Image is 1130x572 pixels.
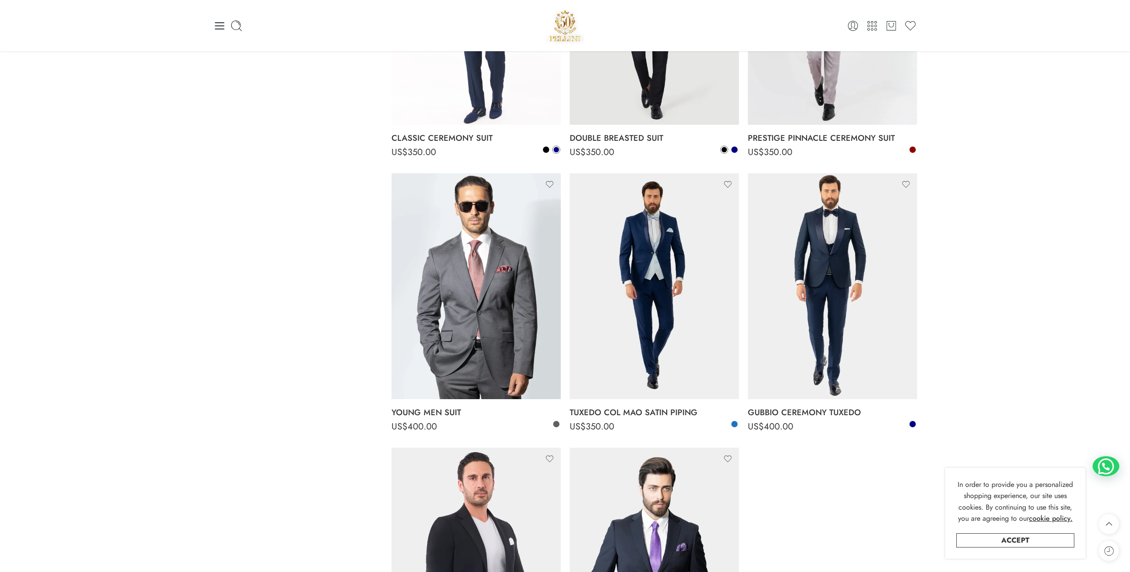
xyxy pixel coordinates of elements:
[847,20,859,32] a: Login / Register
[570,420,586,433] span: US$
[570,146,586,159] span: US$
[1029,513,1073,524] a: cookie policy.
[748,404,917,421] a: GUBBIO CEREMONY TUXEDO
[748,146,764,159] span: US$
[552,146,560,154] a: Navy
[909,146,917,154] a: Bordeaux
[748,420,764,433] span: US$
[730,146,738,154] a: Navy
[748,420,793,433] bdi: 400.00
[958,479,1073,524] span: In order to provide you a personalized shopping experience, our site uses cookies. By continuing ...
[885,20,897,32] a: Cart
[546,7,584,45] a: Pellini -
[392,404,561,421] a: YOUNG MEN SUIT
[392,146,436,159] bdi: 350.00
[546,7,584,45] img: Pellini
[392,420,437,433] bdi: 400.00
[570,129,739,147] a: DOUBLE BREASTED SUIT
[904,20,917,32] a: Wishlist
[392,420,408,433] span: US$
[748,129,917,147] a: PRESTIGE PINNACLE CEREMONY SUIT
[956,533,1074,547] a: Accept
[392,129,561,147] a: CLASSIC CEREMONY SUIT
[392,146,408,159] span: US$
[570,404,739,421] a: TUXEDO COL MAO SATIN PIPING
[570,420,614,433] bdi: 350.00
[909,420,917,428] a: Navy
[552,420,560,428] a: Anthracite
[570,146,614,159] bdi: 350.00
[730,420,738,428] a: Blue
[748,146,792,159] bdi: 350.00
[720,146,728,154] a: Black
[542,146,550,154] a: Black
